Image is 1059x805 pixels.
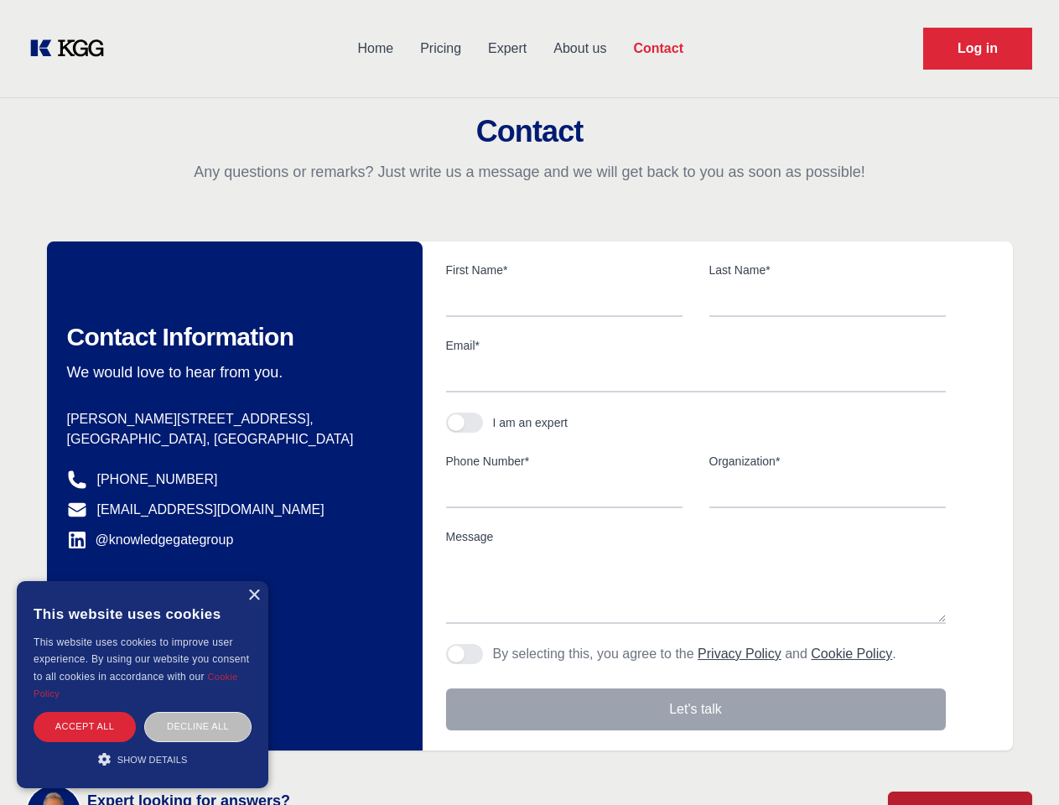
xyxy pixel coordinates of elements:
[709,453,946,470] label: Organization*
[34,672,238,699] a: Cookie Policy
[34,594,252,634] div: This website uses cookies
[493,414,568,431] div: I am an expert
[975,724,1059,805] iframe: Chat Widget
[446,688,946,730] button: Let's talk
[67,409,396,429] p: [PERSON_NAME][STREET_ADDRESS],
[97,500,324,520] a: [EMAIL_ADDRESS][DOMAIN_NAME]
[20,162,1039,182] p: Any questions or remarks? Just write us a message and we will get back to you as soon as possible!
[27,35,117,62] a: KOL Knowledge Platform: Talk to Key External Experts (KEE)
[34,712,136,741] div: Accept all
[67,530,234,550] a: @knowledgegategroup
[446,528,946,545] label: Message
[97,470,218,490] a: [PHONE_NUMBER]
[811,647,892,661] a: Cookie Policy
[446,453,683,470] label: Phone Number*
[20,115,1039,148] h2: Contact
[540,27,620,70] a: About us
[67,322,396,352] h2: Contact Information
[923,28,1032,70] a: Request Demo
[34,636,249,683] span: This website uses cookies to improve user experience. By using our website you consent to all coo...
[247,589,260,602] div: Close
[446,337,946,354] label: Email*
[34,750,252,767] div: Show details
[475,27,540,70] a: Expert
[67,429,396,449] p: [GEOGRAPHIC_DATA], [GEOGRAPHIC_DATA]
[446,262,683,278] label: First Name*
[344,27,407,70] a: Home
[698,647,781,661] a: Privacy Policy
[117,755,188,765] span: Show details
[144,712,252,741] div: Decline all
[67,362,396,382] p: We would love to hear from you.
[709,262,946,278] label: Last Name*
[620,27,697,70] a: Contact
[407,27,475,70] a: Pricing
[493,644,896,664] p: By selecting this, you agree to the and .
